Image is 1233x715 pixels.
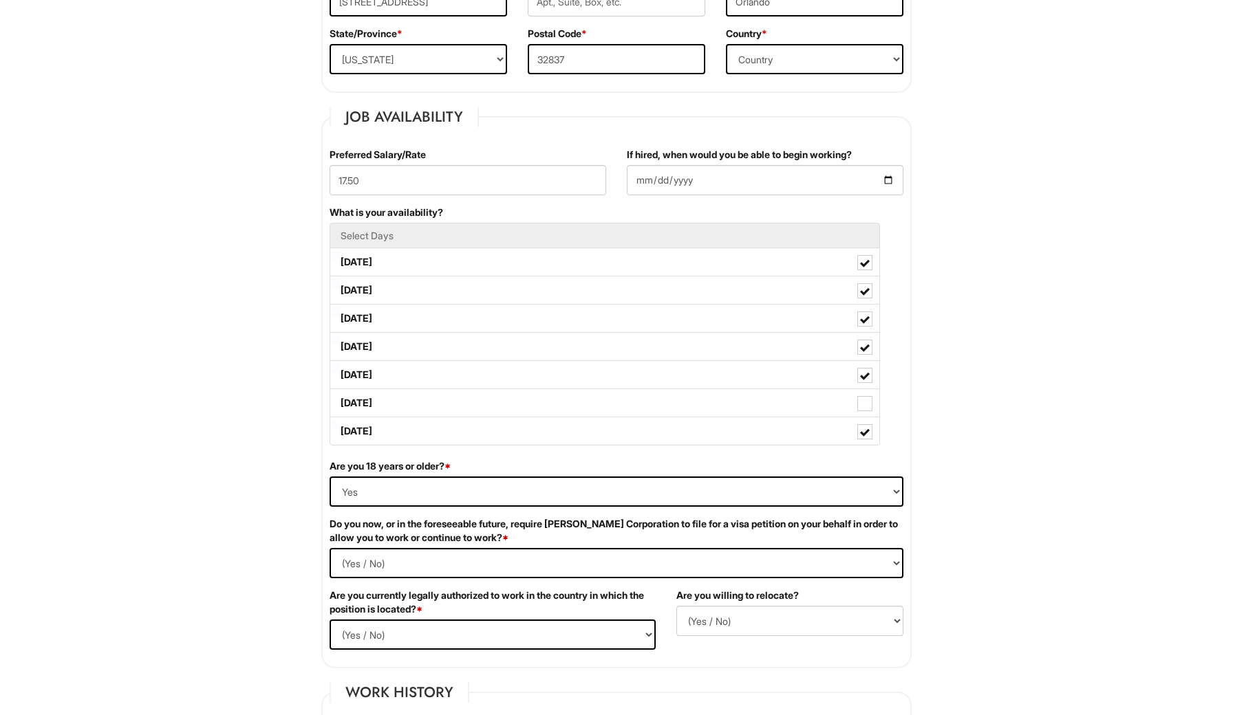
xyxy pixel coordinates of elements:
[330,588,656,616] label: Are you currently legally authorized to work in the country in which the position is located?
[330,27,403,41] label: State/Province
[528,44,705,74] input: Postal Code
[726,44,903,74] select: Country
[330,165,606,195] input: Preferred Salary/Rate
[330,548,903,578] select: (Yes / No)
[726,27,767,41] label: Country
[330,517,903,544] label: Do you now, or in the foreseeable future, require [PERSON_NAME] Corporation to file for a visa pe...
[528,27,587,41] label: Postal Code
[676,606,903,636] select: (Yes / No)
[627,148,852,162] label: If hired, when would you be able to begin working?
[330,459,451,473] label: Are you 18 years or older?
[330,619,656,650] select: (Yes / No)
[330,44,507,74] select: State/Province
[330,361,879,388] label: [DATE]
[330,107,479,127] legend: Job Availability
[341,230,869,241] h5: Select Days
[330,248,879,276] label: [DATE]
[330,148,426,162] label: Preferred Salary/Rate
[676,588,799,602] label: Are you willing to relocate?
[330,333,879,360] label: [DATE]
[330,417,879,445] label: [DATE]
[330,206,443,219] label: What is your availability?
[330,682,469,703] legend: Work History
[330,476,903,507] select: (Yes / No)
[330,389,879,417] label: [DATE]
[330,305,879,332] label: [DATE]
[330,276,879,304] label: [DATE]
